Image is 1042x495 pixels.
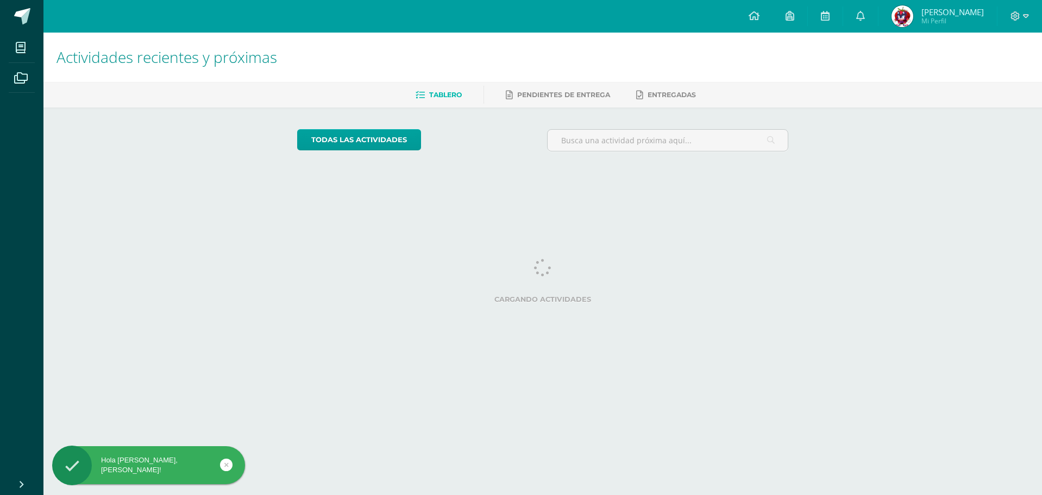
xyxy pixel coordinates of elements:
[921,7,984,17] span: [PERSON_NAME]
[416,86,462,104] a: Tablero
[921,16,984,26] span: Mi Perfil
[548,130,788,151] input: Busca una actividad próxima aquí...
[892,5,913,27] img: 845c419f23f6f36a0fa8c9d3b3da8247.png
[429,91,462,99] span: Tablero
[636,86,696,104] a: Entregadas
[506,86,610,104] a: Pendientes de entrega
[517,91,610,99] span: Pendientes de entrega
[52,455,245,475] div: Hola [PERSON_NAME], [PERSON_NAME]!
[297,129,421,150] a: todas las Actividades
[648,91,696,99] span: Entregadas
[297,295,789,303] label: Cargando actividades
[57,47,277,67] span: Actividades recientes y próximas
